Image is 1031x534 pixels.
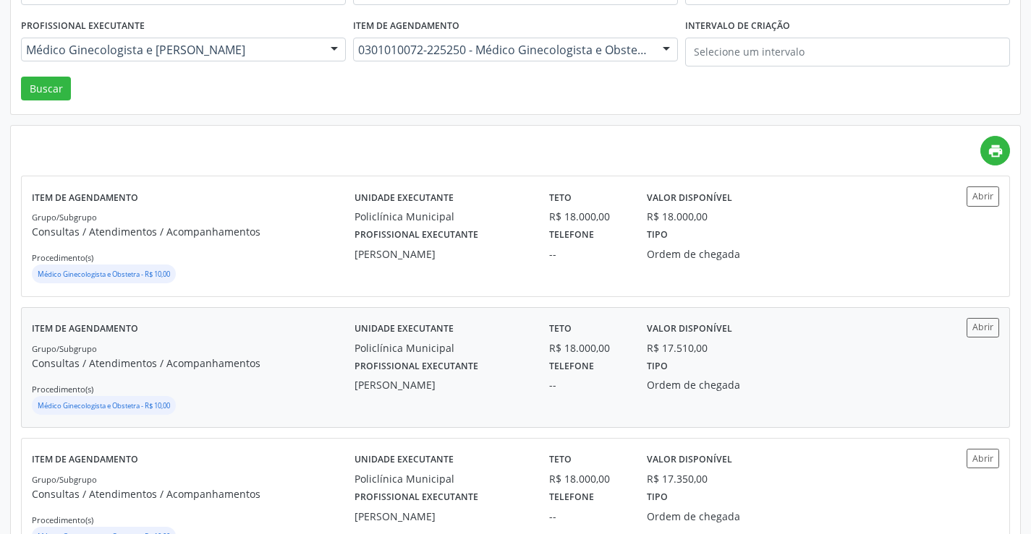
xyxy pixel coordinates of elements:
label: Unidade executante [355,186,454,209]
div: Policlínica Municipal [355,340,529,356]
label: Telefone [549,486,594,509]
label: Item de agendamento [32,318,138,340]
label: Telefone [549,356,594,378]
div: R$ 18.000,00 [549,340,627,356]
div: R$ 18.000,00 [549,209,627,224]
button: Abrir [967,449,999,468]
div: Policlínica Municipal [355,209,529,224]
small: Procedimento(s) [32,252,93,263]
label: Telefone [549,224,594,246]
small: Procedimento(s) [32,514,93,525]
div: Ordem de chegada [647,377,773,392]
label: Item de agendamento [32,186,138,209]
div: -- [549,377,627,392]
div: Ordem de chegada [647,509,773,524]
div: R$ 18.000,00 [549,471,627,486]
label: Unidade executante [355,318,454,340]
small: Médico Ginecologista e Obstetra - R$ 10,00 [38,401,170,410]
label: Profissional executante [21,15,145,38]
div: R$ 17.510,00 [647,340,708,356]
label: Profissional executante [355,224,478,246]
div: [PERSON_NAME] [355,509,529,524]
button: Buscar [21,77,71,101]
p: Consultas / Atendimentos / Acompanhamentos [32,486,355,501]
small: Procedimento(s) [32,384,93,395]
div: R$ 18.000,00 [647,209,708,224]
label: Profissional executante [355,486,478,509]
p: Consultas / Atendimentos / Acompanhamentos [32,356,355,371]
small: Médico Ginecologista e Obstetra - R$ 10,00 [38,270,170,279]
input: Selecione um intervalo [685,38,1010,66]
div: Ordem de chegada [647,246,773,262]
i: print [988,143,1004,159]
label: Valor disponível [647,449,732,471]
label: Item de agendamento [353,15,459,38]
label: Valor disponível [647,186,732,209]
label: Teto [549,186,572,209]
small: Grupo/Subgrupo [32,474,97,485]
label: Intervalo de criação [685,15,790,38]
label: Item de agendamento [32,449,138,471]
div: -- [549,509,627,524]
div: [PERSON_NAME] [355,246,529,262]
p: Consultas / Atendimentos / Acompanhamentos [32,224,355,239]
span: Médico Ginecologista e [PERSON_NAME] [26,43,316,57]
button: Abrir [967,186,999,206]
div: -- [549,246,627,262]
a: print [980,136,1010,165]
div: Policlínica Municipal [355,471,529,486]
small: Grupo/Subgrupo [32,343,97,354]
button: Abrir [967,318,999,337]
label: Teto [549,449,572,471]
label: Tipo [647,224,668,246]
div: [PERSON_NAME] [355,377,529,392]
span: 0301010072-225250 - Médico Ginecologista e Obstetra [358,43,648,57]
label: Valor disponível [647,318,732,340]
label: Teto [549,318,572,340]
label: Tipo [647,486,668,509]
label: Profissional executante [355,356,478,378]
small: Grupo/Subgrupo [32,212,97,223]
div: R$ 17.350,00 [647,471,708,486]
label: Unidade executante [355,449,454,471]
label: Tipo [647,356,668,378]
